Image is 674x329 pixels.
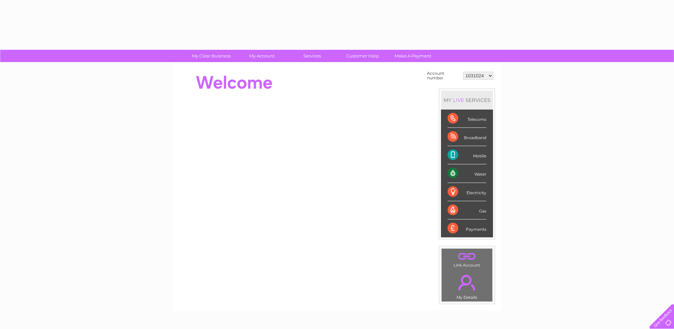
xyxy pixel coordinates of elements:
td: Link Account [441,248,493,269]
div: LIVE [452,97,465,103]
a: Services [285,50,339,62]
div: Water [448,164,486,183]
td: Account number [425,69,461,82]
div: Electricity [448,183,486,201]
a: . [443,271,491,294]
a: Customer Help [335,50,390,62]
div: Mobile [448,146,486,164]
div: MY SERVICES [441,91,493,110]
a: My Clear Business [184,50,239,62]
div: Telecoms [448,110,486,128]
div: Payments [448,219,486,237]
a: My Account [234,50,289,62]
div: Broadband [448,128,486,146]
a: Make A Payment [386,50,440,62]
td: My Details [441,269,493,302]
a: . [443,250,491,262]
div: Gas [448,201,486,219]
